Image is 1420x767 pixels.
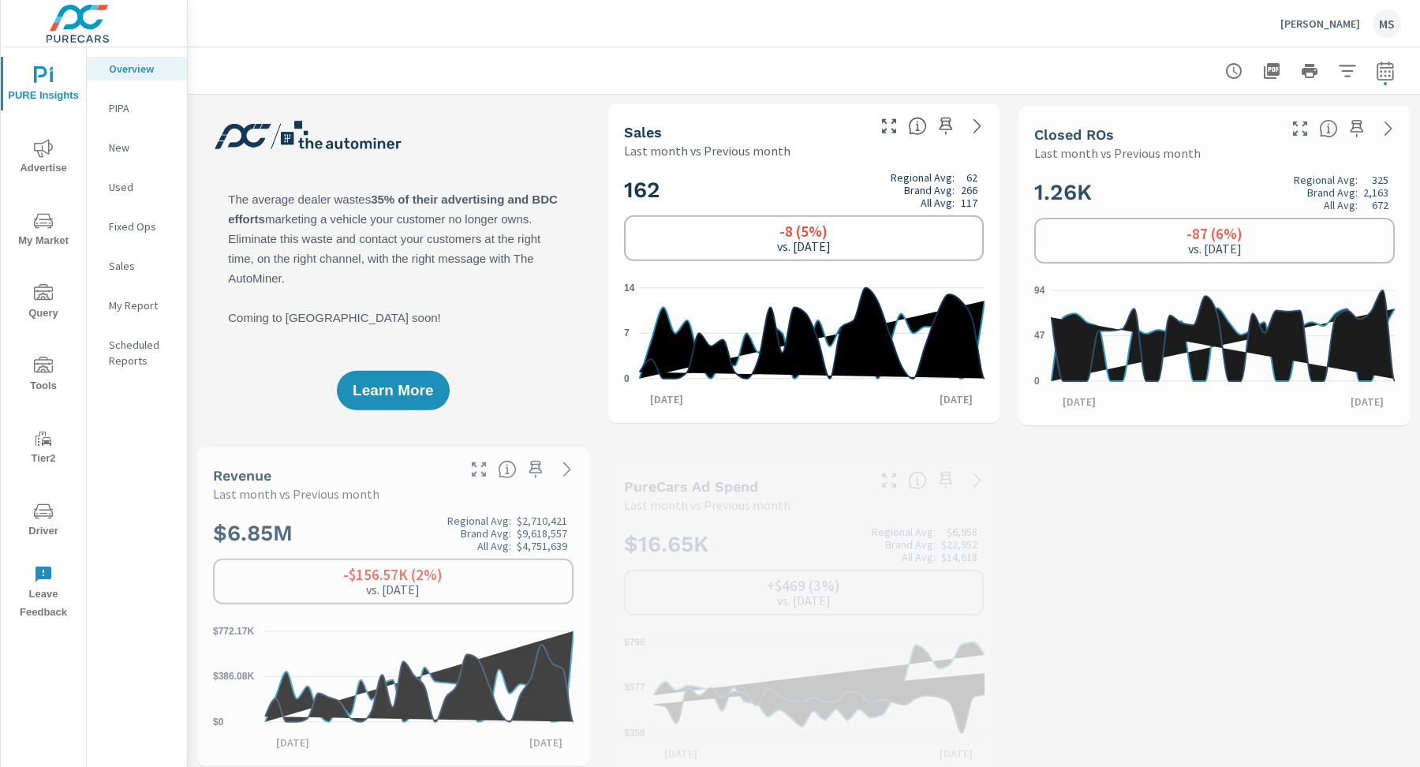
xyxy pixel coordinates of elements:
div: Scheduled Reports [87,333,187,372]
h2: $16.65K [624,525,985,563]
p: [PERSON_NAME] [1280,17,1360,31]
a: See more details in report [965,468,990,493]
span: Number of Repair Orders Closed by the selected dealership group over the selected time range. [So... [1319,119,1338,138]
button: Make Fullscreen [1287,116,1313,141]
h6: -8 (5%) [779,223,828,238]
div: Used [87,175,187,199]
p: $9,618,557 [517,526,567,539]
p: [DATE] [1052,394,1107,410]
p: All Avg: [902,550,936,563]
span: Number of vehicles sold by the dealership over the selected date range. [Source: This data is sou... [908,117,927,136]
text: 0 [624,373,630,384]
h6: +$469 (3%) [767,577,840,593]
span: Driver [6,502,81,541]
text: 0 [1034,376,1040,387]
p: Regional Avg: [1294,174,1358,186]
p: [DATE] [929,746,984,761]
button: Learn More [337,371,449,410]
div: PIPA [87,96,187,120]
text: $0 [213,716,224,728]
p: vs. [DATE] [1188,241,1242,256]
a: See more details in report [965,114,990,139]
button: Make Fullscreen [876,468,902,493]
h5: Closed ROs [1034,126,1114,143]
span: Save this to your personalized report [933,114,958,139]
h2: 1.26K [1034,174,1395,211]
button: Print Report [1294,55,1325,87]
p: Last month vs Previous month [1034,144,1201,163]
h2: $6.85M [213,514,574,552]
div: Fixed Ops [87,215,187,238]
p: Regional Avg: [447,514,511,526]
p: vs. [DATE] [777,238,831,253]
text: $358 [624,728,645,739]
p: 2,163 [1363,186,1388,199]
p: 325 [1372,174,1388,186]
button: Select Date Range [1370,55,1401,87]
p: Regional Avg: [891,170,955,183]
p: $22,952 [941,537,977,550]
h5: Sales [624,124,662,140]
p: $14,618 [941,550,977,563]
p: Overview [109,61,174,77]
p: Last month vs Previous month [624,141,790,160]
div: New [87,136,187,159]
button: Make Fullscreen [466,457,491,482]
p: Last month vs Previous month [624,496,790,514]
h2: 162 [624,170,985,208]
text: 47 [1034,330,1045,341]
a: See more details in report [1376,116,1401,141]
p: My Report [109,297,174,313]
span: PURE Insights [6,66,81,105]
text: $796 [624,637,645,648]
p: 62 [966,170,977,183]
p: [DATE] [265,735,320,750]
span: My Market [6,211,81,250]
div: My Report [87,294,187,317]
p: [DATE] [929,391,984,407]
p: 266 [961,183,977,196]
a: See more details in report [555,457,580,482]
p: Brand Avg: [461,526,511,539]
text: $772.17K [213,626,254,637]
span: Save this to your personalized report [1344,116,1370,141]
p: Regional Avg: [872,525,936,537]
p: New [109,140,174,155]
span: Total sales revenue over the selected date range. [Source: This data is sourced from the dealer’s... [498,460,517,479]
span: Total cost of media for all PureCars channels for the selected dealership group over the selected... [908,471,927,490]
h6: -$156.57K (2%) [343,566,443,582]
div: nav menu [1,47,86,628]
span: Save this to your personalized report [933,468,958,493]
button: "Export Report to PDF" [1256,55,1287,87]
p: [DATE] [1340,394,1395,410]
text: 14 [624,282,635,294]
p: PIPA [109,100,174,116]
p: Scheduled Reports [109,337,174,369]
p: All Avg: [1324,199,1358,211]
span: Query [6,284,81,323]
p: [DATE] [639,391,694,407]
span: Leave Feedback [6,565,81,622]
span: Tier2 [6,429,81,468]
span: Tools [6,357,81,395]
p: $2,710,421 [517,514,567,526]
span: Save this to your personalized report [523,457,548,482]
button: Make Fullscreen [876,114,902,139]
p: Fixed Ops [109,219,174,234]
p: vs. [DATE] [777,593,831,607]
h5: PureCars Ad Spend [624,478,758,495]
p: All Avg: [921,196,955,208]
button: Apply Filters [1332,55,1363,87]
text: $577 [624,682,645,693]
p: $4,751,639 [517,539,567,552]
div: MS [1373,9,1401,38]
p: vs. [DATE] [366,582,420,596]
span: Learn More [353,383,433,398]
div: Overview [87,57,187,80]
text: 7 [624,327,630,339]
p: $6,958 [947,525,977,537]
p: Brand Avg: [1307,186,1358,199]
h6: -87 (6%) [1186,226,1242,241]
p: Brand Avg: [885,537,936,550]
text: 94 [1034,285,1045,296]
